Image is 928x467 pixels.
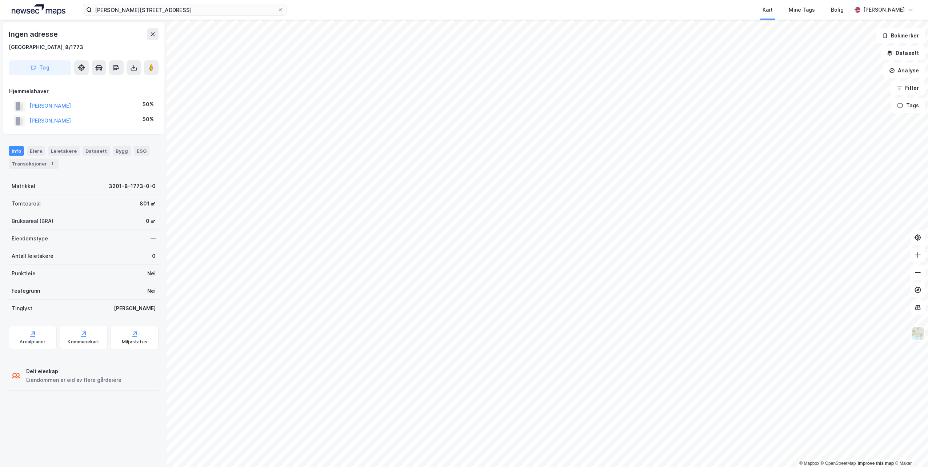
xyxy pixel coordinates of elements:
a: Mapbox [799,461,819,466]
iframe: Chat Widget [892,432,928,467]
div: Eiendommen er eid av flere gårdeiere [26,376,121,384]
input: Søk på adresse, matrikkel, gårdeiere, leietakere eller personer [92,4,277,15]
div: Tinglyst [12,304,32,313]
a: OpenStreetMap [821,461,856,466]
img: logo.a4113a55bc3d86da70a041830d287a7e.svg [12,4,65,15]
div: Miljøstatus [122,339,147,345]
div: Eiendomstype [12,234,48,243]
button: Filter [890,81,925,95]
div: Kart [763,5,773,14]
div: Kontrollprogram for chat [892,432,928,467]
div: [GEOGRAPHIC_DATA], 8/1773 [9,43,83,52]
a: Improve this map [858,461,894,466]
div: Info [9,146,24,156]
div: Punktleie [12,269,36,278]
div: 1 [48,160,56,167]
div: 0 [152,252,156,260]
div: Kommunekart [68,339,99,345]
div: 0 ㎡ [146,217,156,225]
div: 50% [143,115,154,124]
button: Bokmerker [876,28,925,43]
div: Bruksareal (BRA) [12,217,53,225]
div: Antall leietakere [12,252,53,260]
button: Analyse [883,63,925,78]
div: Eiere [27,146,45,156]
div: Nei [147,287,156,295]
div: Nei [147,269,156,278]
div: Bolig [831,5,844,14]
div: Hjemmelshaver [9,87,158,96]
div: Matrikkel [12,182,35,191]
div: [PERSON_NAME] [114,304,156,313]
button: Datasett [881,46,925,60]
div: Mine Tags [789,5,815,14]
div: — [151,234,156,243]
div: ESG [134,146,149,156]
div: Datasett [83,146,110,156]
div: Tomteareal [12,199,41,208]
img: Z [911,327,925,340]
div: [PERSON_NAME] [863,5,905,14]
div: Delt eieskap [26,367,121,376]
div: Leietakere [48,146,80,156]
div: Ingen adresse [9,28,59,40]
div: 801 ㎡ [140,199,156,208]
div: Festegrunn [12,287,40,295]
button: Tag [9,60,71,75]
div: Transaksjoner [9,159,59,169]
button: Tags [891,98,925,113]
div: Bygg [113,146,131,156]
div: 3201-8-1773-0-0 [109,182,156,191]
div: 50% [143,100,154,109]
div: Arealplaner [20,339,45,345]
